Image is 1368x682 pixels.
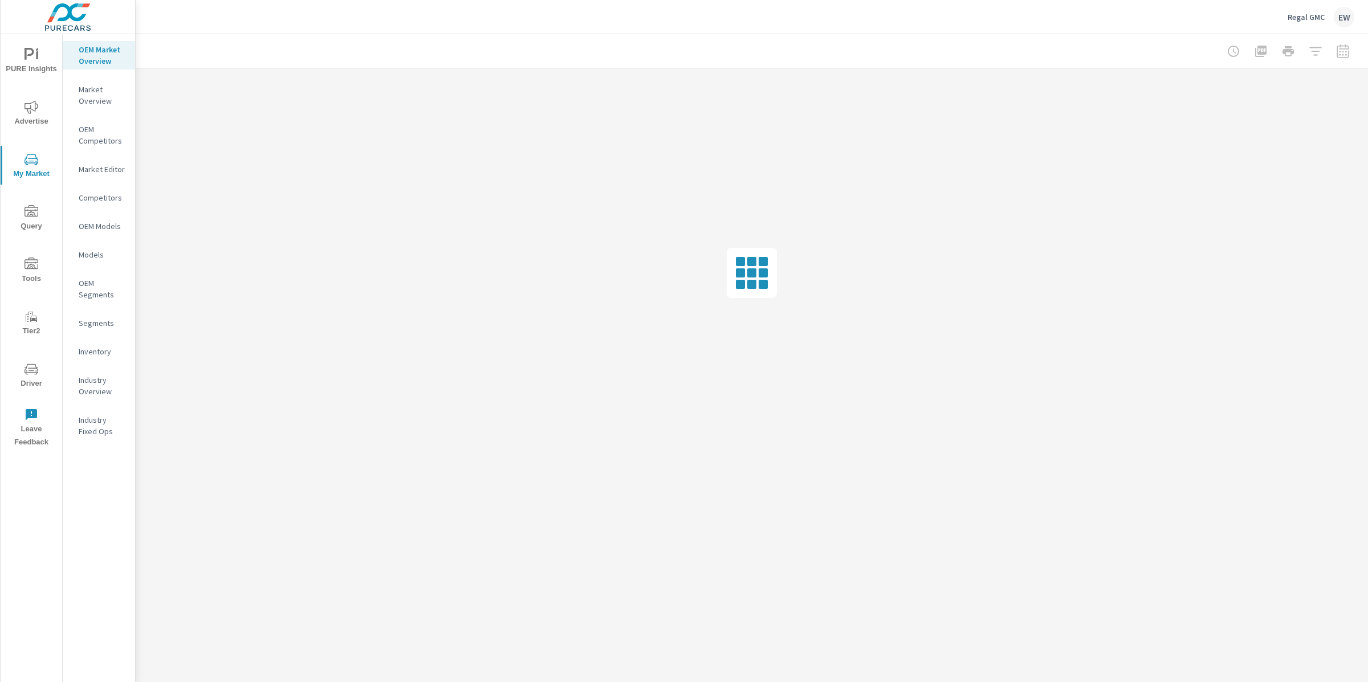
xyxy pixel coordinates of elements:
p: Segments [79,317,126,329]
span: Tier2 [4,310,59,338]
div: OEM Segments [63,275,135,303]
p: Competitors [79,192,126,203]
span: Leave Feedback [4,408,59,449]
div: Industry Fixed Ops [63,411,135,440]
span: Query [4,205,59,233]
p: Industry Overview [79,374,126,397]
span: Driver [4,362,59,390]
p: Market Overview [79,84,126,107]
p: OEM Segments [79,277,126,300]
div: Inventory [63,343,135,360]
div: Market Editor [63,161,135,178]
p: OEM Market Overview [79,44,126,67]
span: Tools [4,258,59,285]
div: Market Overview [63,81,135,109]
div: OEM Market Overview [63,41,135,70]
div: nav menu [1,34,62,454]
p: Models [79,249,126,260]
p: OEM Competitors [79,124,126,146]
p: Inventory [79,346,126,357]
span: PURE Insights [4,48,59,76]
p: OEM Models [79,220,126,232]
span: My Market [4,153,59,181]
p: Regal GMC [1288,12,1325,22]
p: Market Editor [79,164,126,175]
div: EW [1334,7,1354,27]
div: OEM Models [63,218,135,235]
span: Advertise [4,100,59,128]
div: Industry Overview [63,371,135,400]
div: OEM Competitors [63,121,135,149]
div: Segments [63,315,135,332]
div: Models [63,246,135,263]
div: Competitors [63,189,135,206]
p: Industry Fixed Ops [79,414,126,437]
